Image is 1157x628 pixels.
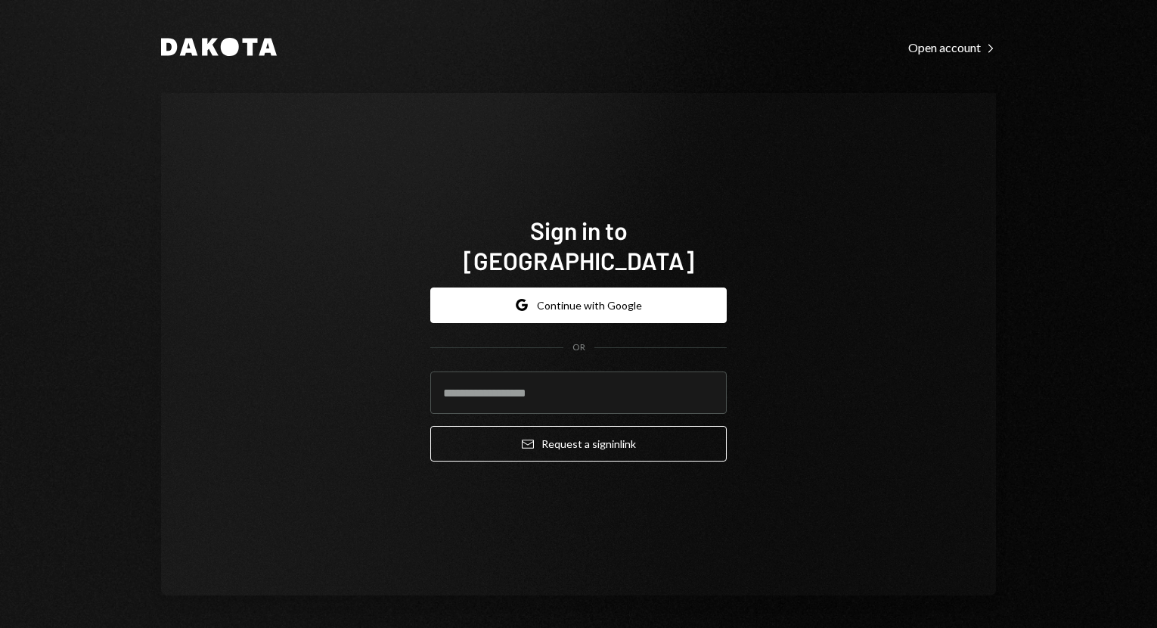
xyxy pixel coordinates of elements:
div: Open account [908,40,996,55]
button: Continue with Google [430,288,727,323]
button: Request a signinlink [430,426,727,462]
a: Open account [908,39,996,55]
div: OR [572,341,585,354]
h1: Sign in to [GEOGRAPHIC_DATA] [430,215,727,275]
